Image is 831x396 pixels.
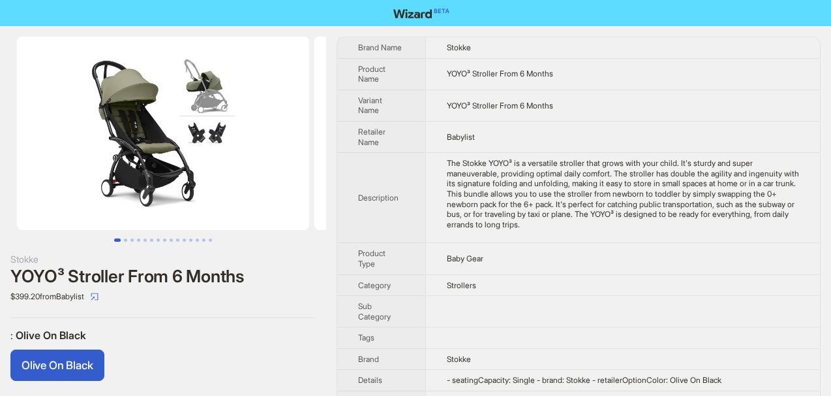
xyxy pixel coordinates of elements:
[22,359,93,372] span: Olive On Black
[17,37,309,230] img: YOYO³ Stroller From 6 Months YOYO³ Stroller From 6 Months image 1
[358,42,402,52] span: Brand Name
[170,239,173,242] button: Go to slide 9
[114,239,121,242] button: Go to slide 1
[447,42,471,52] span: Stokke
[358,280,391,290] span: Category
[157,239,160,242] button: Go to slide 7
[10,350,104,381] label: available
[10,252,316,267] div: Stokke
[150,239,153,242] button: Go to slide 6
[358,301,391,322] span: Sub Category
[209,239,212,242] button: Go to slide 15
[163,239,166,242] button: Go to slide 8
[189,239,192,242] button: Go to slide 12
[10,286,316,307] div: $399.20 from Babylist
[447,280,476,290] span: Strollers
[91,293,98,301] span: select
[183,239,186,242] button: Go to slide 11
[130,239,134,242] button: Go to slide 3
[137,239,140,242] button: Go to slide 4
[358,354,379,364] span: Brand
[10,267,316,286] div: YOYO³ Stroller From 6 Months
[447,101,553,110] span: YOYO³ Stroller From 6 Months
[447,69,553,78] span: YOYO³ Stroller From 6 Months
[358,333,374,342] span: Tags
[144,239,147,242] button: Go to slide 5
[358,193,399,203] span: Description
[447,132,475,142] span: Babylist
[16,329,86,342] span: Olive On Black
[314,37,607,230] img: YOYO³ Stroller From 6 Months YOYO³ Stroller From 6 Months image 2
[447,254,483,263] span: Baby Gear
[447,354,471,364] span: Stokke
[196,239,199,242] button: Go to slide 13
[124,239,127,242] button: Go to slide 2
[10,329,16,342] span: :
[447,375,721,385] span: - seatingCapacity: Single - brand: Stokke - retailerOptionColor: Olive On Black
[358,95,382,116] span: Variant Name
[358,127,385,147] span: Retailer Name
[176,239,179,242] button: Go to slide 10
[202,239,205,242] button: Go to slide 14
[358,248,385,269] span: Product Type
[358,64,385,84] span: Product Name
[447,158,799,229] div: The Stokke YOYO³ is a versatile stroller that grows with your child. It's sturdy and super maneuv...
[358,375,382,385] span: Details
